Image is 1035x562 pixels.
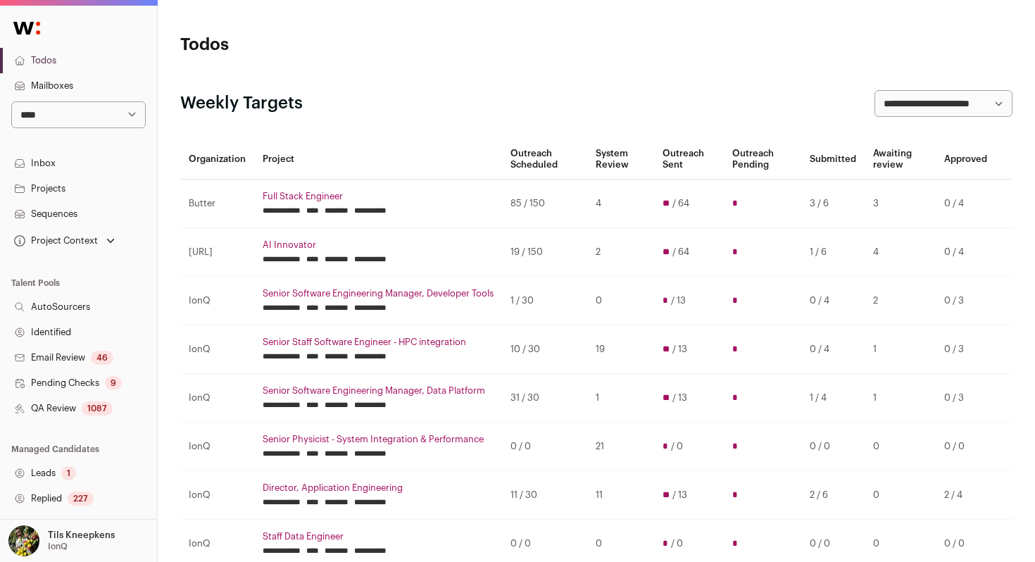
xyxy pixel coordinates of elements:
td: 0 / 3 [936,277,996,325]
td: 0 / 4 [936,180,996,228]
span: / 0 [671,441,683,452]
td: 0 / 0 [502,423,587,471]
td: 85 / 150 [502,180,587,228]
img: 6689865-medium_jpg [8,525,39,556]
td: IonQ [180,325,254,374]
h1: Todos [180,34,458,56]
td: 11 / 30 [502,471,587,520]
td: 0 / 4 [936,228,996,277]
td: 2 / 6 [801,471,865,520]
td: 11 [587,471,654,520]
td: 3 [865,180,936,228]
td: [URL] [180,228,254,277]
div: Project Context [11,235,98,246]
span: / 0 [671,538,683,549]
td: 0 / 0 [936,423,996,471]
td: 2 [865,277,936,325]
p: Tils Kneepkens [48,530,115,541]
td: IonQ [180,374,254,423]
td: 1 / 4 [801,374,865,423]
td: 0 [865,423,936,471]
td: 2 / 4 [936,471,996,520]
td: 21 [587,423,654,471]
img: Wellfound [6,14,48,42]
a: Senior Software Engineering Manager, Data Platform [263,385,494,396]
td: 1 [865,374,936,423]
h2: Weekly Targets [180,92,303,115]
td: 0 / 3 [936,374,996,423]
th: Outreach Sent [654,139,724,180]
div: 1087 [82,401,113,416]
td: IonQ [180,277,254,325]
td: 0 / 4 [801,325,865,374]
td: 3 / 6 [801,180,865,228]
td: IonQ [180,471,254,520]
td: 0 / 4 [801,277,865,325]
span: / 64 [672,198,689,209]
span: / 64 [672,246,689,258]
th: Organization [180,139,254,180]
span: / 13 [672,392,687,404]
a: Senior Physicist - System Integration & Performance [263,434,494,445]
td: 1 / 6 [801,228,865,277]
td: 2 [587,228,654,277]
div: 9 [105,376,122,390]
td: 19 / 150 [502,228,587,277]
td: 0 / 0 [801,423,865,471]
span: / 13 [671,295,686,306]
button: Open dropdown [11,231,118,251]
th: Awaiting review [865,139,936,180]
a: AI Innovator [263,239,494,251]
th: System Review [587,139,654,180]
button: Open dropdown [6,525,118,556]
th: Outreach Scheduled [502,139,587,180]
td: Butter [180,180,254,228]
th: Approved [936,139,996,180]
th: Project [254,139,502,180]
a: Director, Application Engineering [263,482,494,494]
td: 4 [587,180,654,228]
a: Senior Software Engineering Manager, Developer Tools [263,288,494,299]
div: 227 [68,492,94,506]
div: 46 [91,351,113,365]
td: 10 / 30 [502,325,587,374]
td: 4 [865,228,936,277]
td: 1 [865,325,936,374]
th: Submitted [801,139,865,180]
td: 0 [865,471,936,520]
span: / 13 [672,344,687,355]
td: 19 [587,325,654,374]
a: Staff Data Engineer [263,531,494,542]
td: 1 / 30 [502,277,587,325]
td: 0 / 3 [936,325,996,374]
span: / 13 [672,489,687,501]
a: Senior Staff Software Engineer - HPC integration [263,337,494,348]
th: Outreach Pending [724,139,801,180]
td: 0 [587,277,654,325]
a: Full Stack Engineer [263,191,494,202]
td: 1 [587,374,654,423]
td: IonQ [180,423,254,471]
td: 31 / 30 [502,374,587,423]
div: 1 [61,466,76,480]
p: IonQ [48,541,68,552]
